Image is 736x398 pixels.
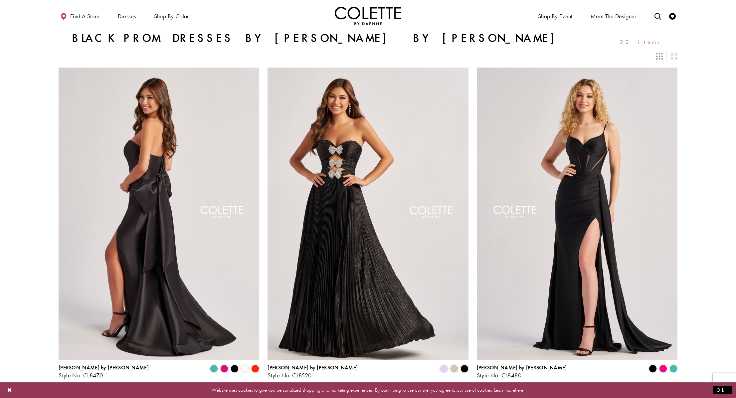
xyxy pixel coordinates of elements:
[268,371,311,379] span: Style No. CL8520
[477,371,521,379] span: Style No. CL8480
[70,13,100,20] span: Find a store
[669,365,677,373] i: Turquoise
[440,365,448,373] i: Lilac
[59,7,101,25] a: Find a store
[450,365,458,373] i: Gold Dust
[59,68,259,360] a: Visit Colette by Daphne Style No. CL8470 Page
[460,365,468,373] i: Black
[241,365,249,373] i: Diamond White
[649,365,657,373] i: Black
[477,68,677,360] a: Visit Colette by Daphne Style No. CL8480 Page
[59,364,149,371] span: [PERSON_NAME] by [PERSON_NAME]
[152,7,191,25] span: Shop by color
[268,68,468,360] a: Visit Colette by Daphne Style No. CL8520 Page
[620,39,664,45] span: 20 items
[656,53,663,60] span: Switch layout to 3 columns
[116,7,138,25] span: Dresses
[48,386,688,395] p: Website uses cookies to give you personalized shopping and marketing experiences. By continuing t...
[335,7,401,25] a: Visit Home Page
[118,13,136,20] span: Dresses
[477,365,567,379] div: Colette by Daphne Style No. CL8480
[536,7,574,25] span: Shop By Event
[591,13,637,20] span: Meet the designer
[589,7,638,25] a: Meet the designer
[55,49,681,64] div: Layout Controls
[659,365,667,373] i: Hot Pink
[251,365,259,373] i: Scarlet
[59,371,103,379] span: Style No. CL8470
[268,364,358,371] span: [PERSON_NAME] by [PERSON_NAME]
[653,7,663,25] a: Toggle search
[667,7,677,25] a: Check Wishlist
[231,365,239,373] i: Black
[538,13,573,20] span: Shop By Event
[713,386,732,394] button: Submit Dialog
[515,387,523,393] a: here
[210,365,218,373] i: Turquoise
[4,384,15,396] button: Close Dialog
[268,365,358,379] div: Colette by Daphne Style No. CL8520
[335,7,401,25] img: Colette by Daphne
[72,32,569,45] h1: Black Prom Dresses by [PERSON_NAME] by [PERSON_NAME]
[477,364,567,371] span: [PERSON_NAME] by [PERSON_NAME]
[671,53,677,60] span: Switch layout to 2 columns
[220,365,228,373] i: Fuchsia
[59,365,149,379] div: Colette by Daphne Style No. CL8470
[154,13,189,20] span: Shop by color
